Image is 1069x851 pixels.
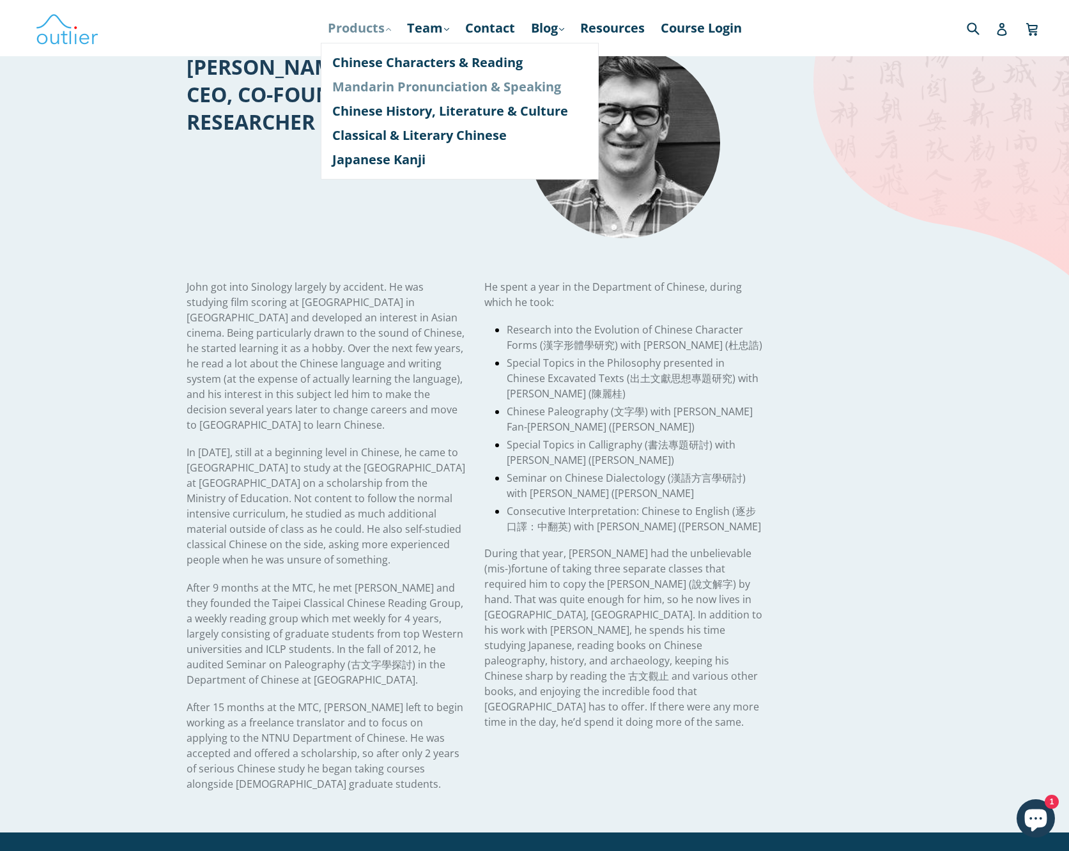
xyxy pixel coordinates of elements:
[964,15,999,41] input: Search
[187,445,465,567] span: In [DATE], still at a beginning level in Chinese, he came to [GEOGRAPHIC_DATA] to study at the [G...
[332,148,587,172] a: Japanese Kanji
[459,17,521,40] a: Contact
[401,17,456,40] a: Team
[507,504,761,533] span: Consecutive Interpretation: Chinese to English (逐步口譯：中翻英) with [PERSON_NAME] ([PERSON_NAME]
[507,471,746,500] span: Seminar on Chinese Dialectology (漢語方言學研討) with [PERSON_NAME] ([PERSON_NAME]
[507,404,753,434] span: Chinese Paleography (文字學) with [PERSON_NAME] Fan-[PERSON_NAME] ([PERSON_NAME])
[574,17,651,40] a: Resources
[35,10,99,47] img: Outlier Linguistics
[1013,799,1059,841] inbox-online-store-chat: Shopify online store chat
[187,700,463,791] span: After 15 months at the MTC, [PERSON_NAME] left to begin working as a freelance translator and to ...
[507,323,762,352] span: Research into the Evolution of Chinese Character Forms (漢字形體學研究) with [PERSON_NAME] (杜忠誥)
[525,17,571,40] a: Blog
[484,280,742,309] span: He spent a year in the Department of Chinese, during which he took:
[187,53,466,135] h1: [PERSON_NAME] CEO, CO-FOUNDER, RESEARCHER
[187,581,463,687] span: After 9 months at the MTC, he met [PERSON_NAME] and they founded the Taipei Classical Chinese Rea...
[187,280,189,294] span: J
[332,50,587,75] a: Chinese Characters & Reading
[332,99,587,123] a: Chinese History, Literature & Culture
[654,17,748,40] a: Course Login
[484,546,762,729] span: During that year, [PERSON_NAME] had the unbelievable (mis-)fortune of taking three separate class...
[507,356,758,401] span: Special Topics in the Philosophy presented in Chinese Excavated Texts (出土文獻思想專題研究) with [PERSON_N...
[332,75,587,99] a: Mandarin Pronunciation & Speaking
[321,17,397,40] a: Products
[507,438,735,467] span: Special Topics in Calligraphy (書法專題研討) with [PERSON_NAME] ([PERSON_NAME])
[187,280,465,432] span: ohn got into Sinology largely by accident. He was studying film scoring at [GEOGRAPHIC_DATA] in [...
[332,123,587,148] a: Classical & Literary Chinese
